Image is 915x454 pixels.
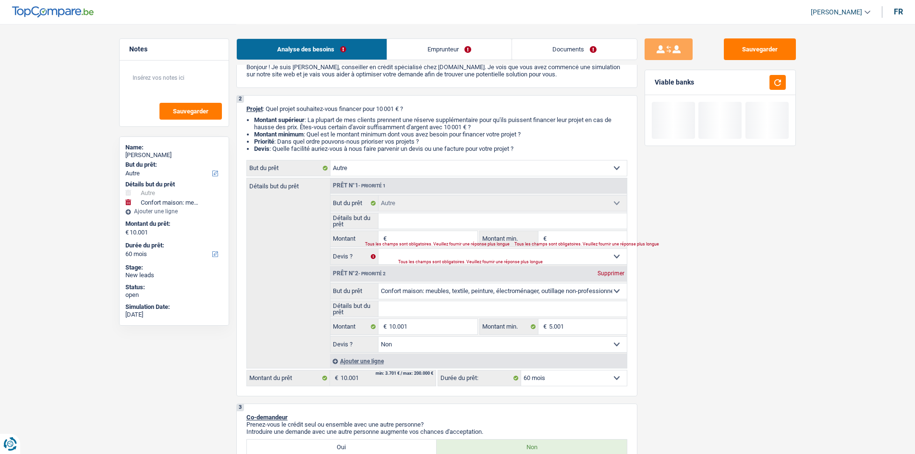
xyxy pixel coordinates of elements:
[125,161,221,169] label: But du prêt:
[254,145,627,152] li: : Quelle facilité auriez-vous à nous faire parvenir un devis ou une facture pour votre projet ?
[125,303,223,311] div: Simulation Date:
[246,414,288,421] span: Co-demandeur
[246,105,627,112] p: : Quel projet souhaitez-vous financer pour 10 001 € ?
[125,208,223,215] div: Ajouter une ligne
[246,105,263,112] span: Projet
[125,291,223,299] div: open
[254,145,269,152] span: Devis
[125,283,223,291] div: Status:
[330,196,379,211] label: But du prêt
[330,354,627,368] div: Ajouter une ligne
[254,116,627,131] li: : La plupart de mes clients prennent une réserve supplémentaire pour qu'ils puissent financer leu...
[480,319,538,334] label: Montant min.
[330,183,388,189] div: Prêt n°1
[811,8,862,16] span: [PERSON_NAME]
[330,231,379,246] label: Montant
[237,96,244,103] div: 2
[125,181,223,188] div: Détails but du prêt
[438,370,521,386] label: Durée du prêt:
[129,45,219,53] h5: Notes
[387,39,512,60] a: Emprunteur
[254,138,274,145] strong: Priorité
[330,301,379,317] label: Détails but du prêt
[237,404,244,411] div: 3
[894,7,903,16] div: fr
[330,249,379,264] label: Devis ?
[398,260,603,264] div: Tous les champs sont obligatoires. Veuillez fournir une réponse plus longue
[246,428,627,435] p: Introduire une demande avec une autre personne augmente vos chances d'acceptation.
[358,271,386,276] span: - Priorité 2
[655,78,694,86] div: Viable banks
[376,371,433,376] div: min: 3.701 € / max: 200.000 €
[480,231,538,246] label: Montant min.
[159,103,222,120] button: Sauvegarder
[125,144,223,151] div: Name:
[125,151,223,159] div: [PERSON_NAME]
[330,337,379,352] label: Devis ?
[125,242,221,249] label: Durée du prêt:
[254,131,304,138] strong: Montant minimum
[330,213,379,229] label: Détails but du prêt
[538,231,549,246] span: €
[330,270,388,277] div: Prêt n°2
[330,283,379,299] label: But du prêt
[254,131,627,138] li: : Quel est le montant minimum dont vous avez besoin pour financer votre projet ?
[125,220,221,228] label: Montant du prêt:
[538,319,549,334] span: €
[125,271,223,279] div: New leads
[365,243,465,246] div: Tous les champs sont obligatoires. Veuillez fournir une réponse plus longue
[330,370,341,386] span: €
[173,108,208,114] span: Sauvegarder
[12,6,94,18] img: TopCompare Logo
[514,243,615,246] div: Tous les champs sont obligatoires. Veuillez fournir une réponse plus longue
[358,183,386,188] span: - Priorité 1
[595,270,627,276] div: Supprimer
[378,231,389,246] span: €
[247,160,330,176] label: But du prêt
[125,264,223,271] div: Stage:
[247,178,330,189] label: Détails but du prêt
[803,4,870,20] a: [PERSON_NAME]
[724,38,796,60] button: Sauvegarder
[254,116,305,123] strong: Montant supérieur
[378,319,389,334] span: €
[512,39,637,60] a: Documents
[254,138,627,145] li: : Dans quel ordre pouvons-nous prioriser vos projets ?
[125,311,223,319] div: [DATE]
[246,421,627,428] p: Prenez-vous le crédit seul ou ensemble avec une autre personne?
[247,370,330,386] label: Montant du prêt
[330,319,379,334] label: Montant
[246,63,627,78] p: Bonjour ! Je suis [PERSON_NAME], conseiller en crédit spécialisé chez [DOMAIN_NAME]. Je vois que ...
[237,39,387,60] a: Analyse des besoins
[125,229,129,236] span: €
